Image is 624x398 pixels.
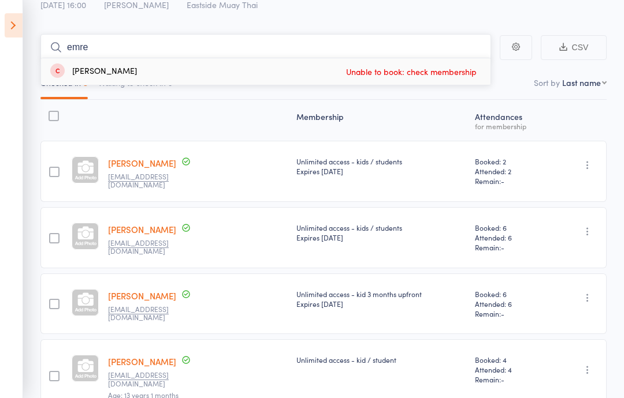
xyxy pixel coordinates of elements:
span: Booked: 6 [475,223,546,232]
small: maximogubargomez@gmail.com [108,305,183,322]
span: Remain: [475,176,546,186]
div: Unlimited access - kids / students [296,223,466,242]
span: Remain: [475,242,546,252]
span: Attended: 2 [475,166,546,176]
a: [PERSON_NAME] [108,290,176,302]
span: Remain: [475,309,546,318]
div: Unlimited access - kids / students [296,156,466,176]
small: camillasrodrigues@hotmail.com [108,371,183,388]
div: [PERSON_NAME] [50,65,137,78]
a: [PERSON_NAME] [108,223,176,235]
div: Unlimited access - kid / student [296,355,466,365]
a: [PERSON_NAME] [108,157,176,169]
span: Attended: 6 [475,232,546,242]
button: CSV [541,35,607,60]
small: carolagchappell@gmail.com [108,239,183,256]
small: daneallcroft2@gmail.com [108,172,183,189]
span: Booked: 6 [475,289,546,299]
span: Attended: 4 [475,365,546,374]
div: for membership [475,122,546,130]
button: Checked in8 [40,73,88,99]
span: Unable to book: check membership [343,63,480,80]
div: Expires [DATE] [296,166,466,176]
button: Waiting to check in0 [98,73,173,99]
label: Sort by [534,77,560,88]
div: Membership [292,105,470,136]
div: Last name [562,77,601,88]
span: - [501,242,504,252]
span: Booked: 2 [475,156,546,166]
input: Search by name [40,34,491,61]
a: [PERSON_NAME] [108,355,176,367]
span: Attended: 6 [475,299,546,309]
span: - [501,374,504,384]
span: - [501,309,504,318]
div: Expires [DATE] [296,232,466,242]
span: Booked: 4 [475,355,546,365]
span: Remain: [475,374,546,384]
div: Expires [DATE] [296,299,466,309]
span: - [501,176,504,186]
div: Atten­dances [470,105,551,136]
div: Unlimited access - kid 3 months upfront [296,289,466,309]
